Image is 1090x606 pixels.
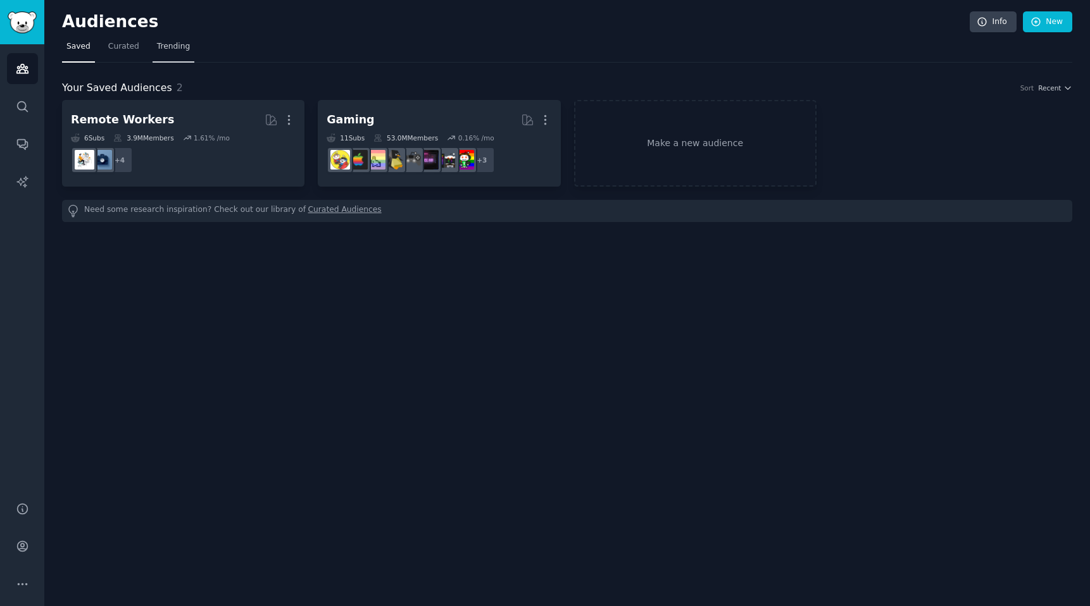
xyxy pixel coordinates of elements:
[384,150,403,170] img: linux_gaming
[327,133,365,142] div: 11 Sub s
[113,133,173,142] div: 3.9M Members
[970,11,1017,33] a: Info
[8,11,37,34] img: GummySearch logo
[62,100,304,187] a: Remote Workers6Subs3.9MMembers1.61% /mo+4workRemoteJobs
[108,41,139,53] span: Curated
[62,12,970,32] h2: Audiences
[62,200,1072,222] div: Need some research inspiration? Check out our library of
[75,150,94,170] img: RemoteJobs
[92,150,112,170] img: work
[348,150,368,170] img: macgaming
[437,150,456,170] img: pcgaming
[106,147,133,173] div: + 4
[330,150,350,170] img: GamerPals
[62,37,95,63] a: Saved
[1020,83,1034,92] div: Sort
[104,37,144,63] a: Curated
[308,204,382,218] a: Curated Audiences
[318,100,560,187] a: Gaming11Subs53.0MMembers0.16% /mo+3gamingpcgamingGamingLeaksAndRumoursIndieGaminglinux_gamingCozy...
[1038,83,1061,92] span: Recent
[366,150,385,170] img: CozyGamers
[1023,11,1072,33] a: New
[153,37,194,63] a: Trending
[327,112,374,128] div: Gaming
[62,80,172,96] span: Your Saved Audiences
[373,133,438,142] div: 53.0M Members
[454,150,474,170] img: gaming
[194,133,230,142] div: 1.61 % /mo
[458,133,494,142] div: 0.16 % /mo
[177,82,183,94] span: 2
[419,150,439,170] img: GamingLeaksAndRumours
[1038,83,1072,92] button: Recent
[468,147,495,173] div: + 3
[401,150,421,170] img: IndieGaming
[71,112,174,128] div: Remote Workers
[66,41,91,53] span: Saved
[574,100,817,187] a: Make a new audience
[157,41,190,53] span: Trending
[71,133,104,142] div: 6 Sub s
